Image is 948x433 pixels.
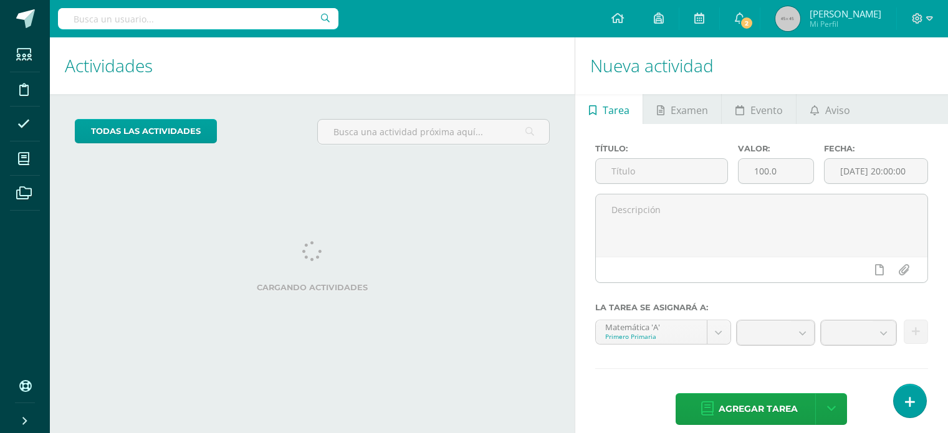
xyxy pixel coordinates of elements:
[595,303,928,312] label: La tarea se asignará a:
[825,95,850,125] span: Aviso
[719,394,798,424] span: Agregar tarea
[825,159,927,183] input: Fecha de entrega
[738,144,814,153] label: Valor:
[810,7,881,20] span: [PERSON_NAME]
[671,95,708,125] span: Examen
[575,94,643,124] a: Tarea
[65,37,560,94] h1: Actividades
[595,144,728,153] label: Título:
[596,159,727,183] input: Título
[75,283,550,292] label: Cargando actividades
[58,8,338,29] input: Busca un usuario...
[824,144,928,153] label: Fecha:
[810,19,881,29] span: Mi Perfil
[643,94,721,124] a: Examen
[318,120,549,144] input: Busca una actividad próxima aquí...
[605,332,697,341] div: Primero Primaria
[75,119,217,143] a: todas las Actividades
[590,37,933,94] h1: Nueva actividad
[596,320,730,344] a: Matemática 'A'Primero Primaria
[775,6,800,31] img: 45x45
[739,159,813,183] input: Puntos máximos
[603,95,630,125] span: Tarea
[740,16,754,30] span: 2
[722,94,796,124] a: Evento
[750,95,783,125] span: Evento
[605,320,697,332] div: Matemática 'A'
[797,94,863,124] a: Aviso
